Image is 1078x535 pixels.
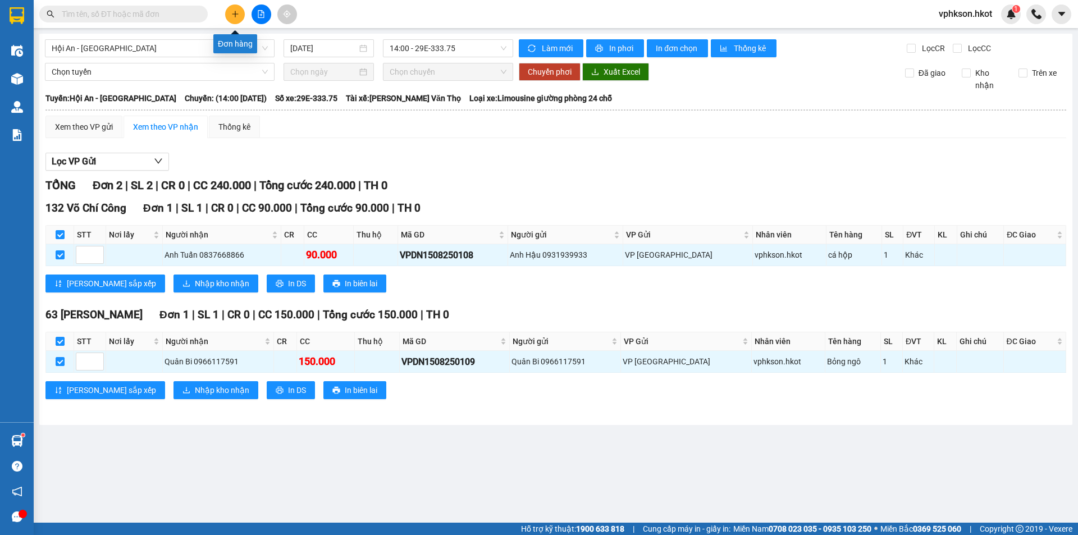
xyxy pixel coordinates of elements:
span: Chọn tuyến [52,63,268,80]
button: bar-chartThống kê [711,39,776,57]
span: Nhập kho nhận [195,384,249,396]
div: 1 [884,249,901,261]
button: aim [277,4,297,24]
th: Ghi chú [957,332,1004,351]
span: printer [595,44,605,53]
span: 14:00 - 29E-333.75 [390,40,506,57]
span: [PERSON_NAME] sắp xếp [67,384,156,396]
button: printerIn phơi [586,39,644,57]
span: In phơi [609,42,635,54]
span: | [970,523,971,535]
th: CR [274,332,297,351]
span: CR 0 [227,308,250,321]
th: Tên hàng [825,332,881,351]
span: In biên lai [345,277,377,290]
span: Người gửi [511,228,612,241]
span: | [236,202,239,214]
strong: 1900 633 818 [576,524,624,533]
div: Khác [905,249,932,261]
span: | [205,202,208,214]
span: Tổng cước 240.000 [259,179,355,192]
th: ĐVT [903,332,934,351]
span: Chọn chuyến [390,63,506,80]
span: Người nhận [166,228,269,241]
button: downloadXuất Excel [582,63,649,81]
span: Cung cấp máy in - giấy in: [643,523,730,535]
span: CR 0 [161,179,185,192]
strong: 0708 023 035 - 0935 103 250 [769,524,871,533]
span: notification [12,486,22,497]
span: | [192,308,195,321]
span: Số xe: 29E-333.75 [275,92,337,104]
th: STT [74,332,106,351]
span: 63 [PERSON_NAME] [45,308,143,321]
th: SL [881,332,902,351]
span: Lọc VP Gửi [52,154,96,168]
span: In DS [288,277,306,290]
span: | [254,179,257,192]
span: Loại xe: Limousine giường phòng 24 chỗ [469,92,612,104]
span: SL 1 [181,202,203,214]
button: caret-down [1052,4,1071,24]
span: Xuất Excel [604,66,640,78]
span: Chuyến: (14:00 [DATE]) [185,92,267,104]
th: SL [882,226,903,244]
span: ĐC Giao [1007,335,1054,347]
span: Đã giao [914,67,950,79]
span: printer [332,386,340,395]
span: plus [231,10,239,18]
td: VP Đà Nẵng [621,351,751,373]
button: Chuyển phơi [519,63,581,81]
span: In DS [288,384,306,396]
input: Chọn ngày [290,66,357,78]
button: sort-ascending[PERSON_NAME] sắp xếp [45,381,165,399]
strong: 0369 525 060 [913,524,961,533]
span: TỔNG [45,179,76,192]
span: printer [276,386,284,395]
span: SL 1 [198,308,219,321]
div: cá hộp [828,249,880,261]
span: sort-ascending [54,280,62,289]
div: Bỏng ngô [827,355,879,368]
span: 1 [1014,5,1018,13]
span: Làm mới [542,42,574,54]
span: | [253,308,255,321]
span: Nơi lấy [109,228,151,241]
span: Hỗ trợ kỹ thuật: [521,523,624,535]
div: vphkson.hkot [753,355,823,368]
img: warehouse-icon [11,73,23,85]
span: CC 90.000 [242,202,292,214]
span: sort-ascending [54,386,62,395]
span: Thống kê [734,42,768,54]
span: | [295,202,298,214]
th: CC [297,332,355,351]
div: Thống kê [218,121,250,133]
div: VPDN1508250109 [401,355,508,369]
img: warehouse-icon [11,45,23,57]
span: | [188,179,190,192]
span: | [176,202,179,214]
div: VPDN1508250108 [400,248,506,262]
div: Xem theo VP nhận [133,121,198,133]
button: Lọc VP Gửi [45,153,169,171]
span: Đơn 1 [159,308,189,321]
span: printer [276,280,284,289]
span: | [317,308,320,321]
th: Thu hộ [355,332,400,351]
th: Nhân viên [752,332,825,351]
button: plus [225,4,245,24]
th: KL [935,226,957,244]
span: | [156,179,158,192]
span: Nơi lấy [109,335,151,347]
button: printerIn DS [267,275,315,292]
th: STT [74,226,106,244]
th: ĐVT [903,226,934,244]
span: question-circle [12,461,22,472]
span: | [125,179,128,192]
span: In đơn chọn [656,42,699,54]
span: down [154,157,163,166]
button: file-add [252,4,271,24]
span: bar-chart [720,44,729,53]
div: VP [GEOGRAPHIC_DATA] [623,355,749,368]
b: Tuyến: Hội An - [GEOGRAPHIC_DATA] [45,94,176,103]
